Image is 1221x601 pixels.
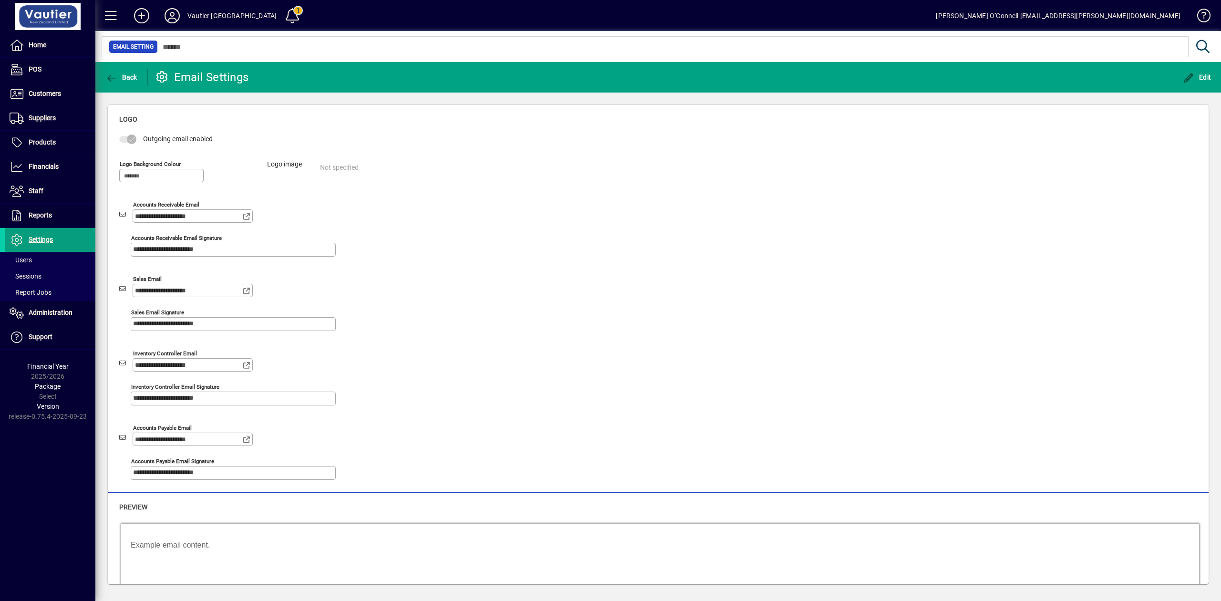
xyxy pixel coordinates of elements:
button: Edit [1180,69,1214,86]
span: Users [10,256,32,264]
span: Edit [1183,73,1211,81]
span: Administration [29,309,72,316]
a: Products [5,131,95,155]
mat-label: Accounts receivable email signature [131,234,222,241]
a: Support [5,325,95,349]
span: Package [35,383,61,390]
span: Email Setting [113,42,154,52]
a: Report Jobs [5,284,95,300]
mat-label: Sales email signature [131,309,184,315]
span: Reports [29,211,52,219]
span: Products [29,138,56,146]
a: Users [5,252,95,268]
a: Suppliers [5,106,95,130]
span: Home [29,41,46,49]
a: Knowledge Base [1190,2,1209,33]
span: Report Jobs [10,289,52,296]
span: Suppliers [29,114,56,122]
mat-label: Logo background colour [120,160,181,167]
span: Financial Year [27,363,69,370]
app-page-header-button: Back [95,69,148,86]
mat-label: Accounts receivable email [133,201,199,207]
span: Settings [29,236,53,243]
p: Example email content. [10,17,1068,26]
span: Customers [29,90,61,97]
div: Vautier [GEOGRAPHIC_DATA] [187,8,277,23]
span: Sessions [10,272,41,280]
button: Back [103,69,140,86]
span: Support [29,333,52,341]
span: Financials [29,163,59,170]
a: Administration [5,301,95,325]
span: Logo [119,115,137,123]
a: Customers [5,82,95,106]
span: Outgoing email enabled [143,135,213,143]
button: Add [126,7,157,24]
mat-label: Inventory Controller Email Signature [131,383,219,390]
div: Email Settings [155,70,249,85]
mat-label: Sales email [133,275,162,282]
span: Preview [119,503,147,511]
mat-label: Inventory Controller Email [133,350,197,356]
mat-label: Accounts Payable Email Signature [131,457,214,464]
mat-label: Accounts Payable Email [133,424,192,431]
span: Back [105,73,137,81]
a: Financials [5,155,95,179]
button: Profile [157,7,187,24]
span: POS [29,65,41,73]
a: Reports [5,204,95,228]
a: Sessions [5,268,95,284]
span: Version [37,403,59,410]
a: POS [5,58,95,82]
a: Home [5,33,95,57]
span: Staff [29,187,43,195]
a: Staff [5,179,95,203]
div: [PERSON_NAME] O''Connell [EMAIL_ADDRESS][PERSON_NAME][DOMAIN_NAME] [936,8,1180,23]
label: Logo image [260,159,309,173]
